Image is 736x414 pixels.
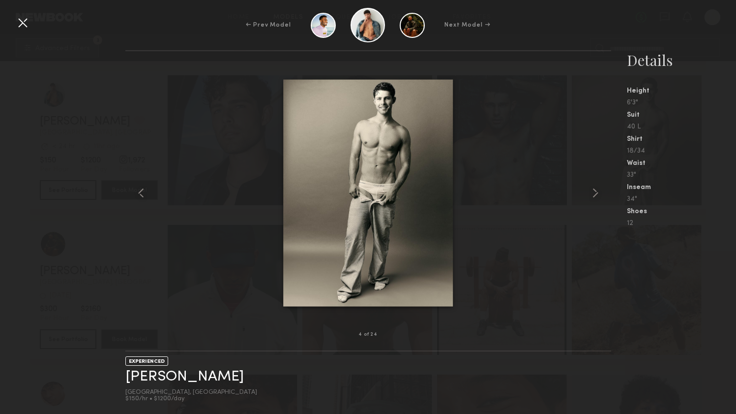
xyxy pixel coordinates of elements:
[627,184,736,191] div: Inseam
[125,369,244,384] a: [PERSON_NAME]
[125,389,257,396] div: [GEOGRAPHIC_DATA], [GEOGRAPHIC_DATA]
[627,160,736,167] div: Waist
[627,208,736,215] div: Shoes
[627,220,736,227] div: 12
[627,172,736,179] div: 33"
[627,124,736,130] div: 40 L
[627,196,736,203] div: 34"
[627,99,736,106] div: 6'3"
[125,356,168,366] div: EXPERIENCED
[627,136,736,143] div: Shirt
[627,148,736,155] div: 18/34
[246,21,291,30] div: ← Prev Model
[358,332,378,337] div: 4 of 24
[125,396,257,402] div: $150/hr • $1200/day
[627,50,736,70] div: Details
[627,88,736,95] div: Height
[627,112,736,119] div: Suit
[444,21,490,30] div: Next Model →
